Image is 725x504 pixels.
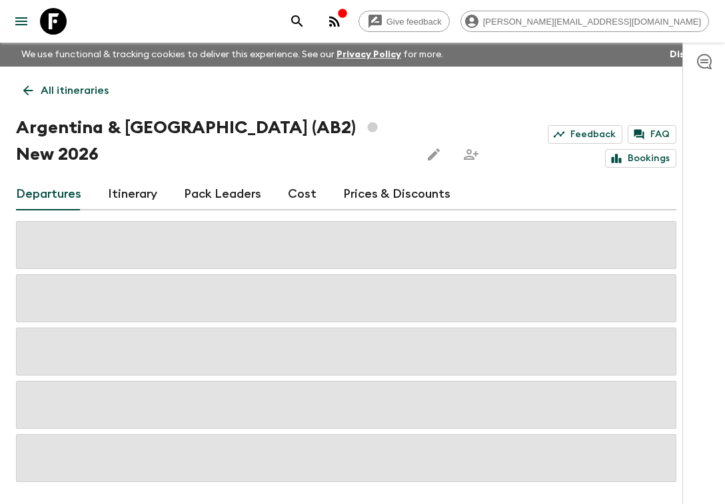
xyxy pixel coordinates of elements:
a: Privacy Policy [337,50,401,59]
button: menu [8,8,35,35]
a: FAQ [628,125,676,144]
p: All itineraries [41,83,109,99]
a: Give feedback [359,11,450,32]
span: Share this itinerary [458,141,484,168]
a: Pack Leaders [184,178,261,210]
a: Prices & Discounts [343,178,450,210]
span: [PERSON_NAME][EMAIL_ADDRESS][DOMAIN_NAME] [476,17,708,27]
button: search adventures [284,8,311,35]
button: Dismiss [666,45,709,64]
a: Departures [16,178,81,210]
h1: Argentina & [GEOGRAPHIC_DATA] (AB2) New 2026 [16,115,410,168]
a: Feedback [548,125,622,144]
a: Bookings [605,149,676,168]
a: Cost [288,178,317,210]
a: All itineraries [16,77,116,104]
button: Edit this itinerary [420,141,447,168]
a: Itinerary [108,178,157,210]
span: Give feedback [379,17,449,27]
p: We use functional & tracking cookies to deliver this experience. See our for more. [16,43,448,67]
div: [PERSON_NAME][EMAIL_ADDRESS][DOMAIN_NAME] [460,11,709,32]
